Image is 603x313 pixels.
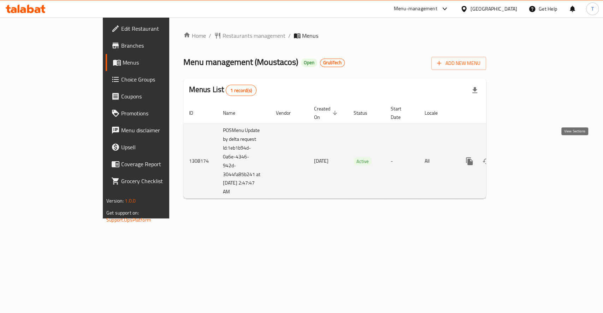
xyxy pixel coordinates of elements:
span: Coupons [121,92,198,101]
a: Menus [106,54,203,71]
div: Menu-management [394,5,437,13]
span: Get support on: [106,208,139,217]
span: Open [301,60,317,66]
span: Restaurants management [223,31,285,40]
a: Choice Groups [106,71,203,88]
span: Add New Menu [437,59,480,68]
a: Upsell [106,139,203,156]
a: Coupons [106,88,203,105]
h2: Menus List [189,84,256,96]
td: All [419,124,455,199]
li: / [209,31,211,40]
th: Actions [455,102,534,124]
span: Upsell [121,143,198,151]
span: Menu disclaimer [121,126,198,134]
span: Coverage Report [121,160,198,168]
div: [GEOGRAPHIC_DATA] [471,5,517,13]
nav: breadcrumb [183,31,486,40]
a: Grocery Checklist [106,173,203,189]
td: - [385,124,419,199]
a: Coverage Report [106,156,203,173]
span: Vendor [276,109,300,117]
span: Menu management ( Moustacos ) [183,54,298,70]
button: more [461,153,478,170]
a: Branches [106,37,203,54]
span: Locale [425,109,447,117]
span: Status [354,109,377,117]
table: enhanced table [183,102,534,199]
button: Change Status [478,153,495,170]
a: Support.OpsPlatform [106,215,151,224]
span: Grocery Checklist [121,177,198,185]
a: Restaurants management [214,31,285,40]
a: Edit Restaurant [106,20,203,37]
span: Menus [123,58,198,67]
div: Export file [466,82,483,99]
span: Active [354,157,372,165]
div: Total records count [226,85,256,96]
li: / [288,31,291,40]
span: Edit Restaurant [121,24,198,33]
span: Created On [314,104,339,121]
button: Add New Menu [431,57,486,70]
span: [DATE] [314,156,329,165]
span: Promotions [121,109,198,118]
a: Promotions [106,105,203,122]
span: T [591,5,593,13]
div: Open [301,59,317,67]
span: 1 record(s) [226,87,256,94]
span: Branches [121,41,198,50]
span: 1.0.0 [125,196,136,205]
span: Name [223,109,244,117]
div: Active [354,157,372,165]
a: Menu disclaimer [106,122,203,139]
span: Choice Groups [121,75,198,84]
span: Start Date [391,104,410,121]
span: GrubTech [320,60,344,66]
span: ID [189,109,202,117]
span: Menus [302,31,318,40]
span: Version: [106,196,124,205]
td: POSMenu Update by delta request Id:1eb1b94d-0a6e-4346-942d-3044fa85b241 at [DATE] 2:47:47 AM [217,124,270,199]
